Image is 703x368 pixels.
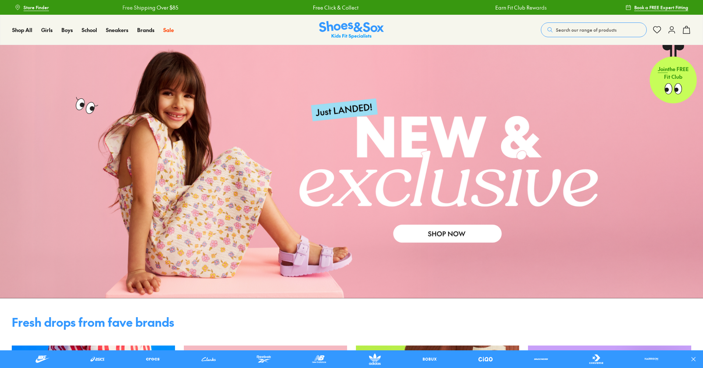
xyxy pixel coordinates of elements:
[163,26,174,34] span: Sale
[41,26,53,34] a: Girls
[493,4,544,11] a: Earn Fit Club Rewards
[137,26,154,34] a: Brands
[82,26,97,34] span: School
[319,21,384,39] a: Shoes & Sox
[137,26,154,34] span: Brands
[658,65,668,73] span: Join
[650,59,697,87] p: the FREE Fit Club
[625,1,688,14] a: Book a FREE Expert Fitting
[61,26,73,34] span: Boys
[650,45,697,104] a: Jointhe FREE Fit Club
[556,27,617,33] span: Search our range of products
[541,22,647,37] button: Search our range of products
[24,4,49,11] span: Store Finder
[61,26,73,34] a: Boys
[41,26,53,34] span: Girls
[163,26,174,34] a: Sale
[15,1,49,14] a: Store Finder
[310,4,356,11] a: Free Click & Collect
[106,26,128,34] span: Sneakers
[319,21,384,39] img: SNS_Logo_Responsive.svg
[634,4,688,11] span: Book a FREE Expert Fitting
[106,26,128,34] a: Sneakers
[12,26,32,34] a: Shop All
[120,4,176,11] a: Free Shipping Over $85
[12,26,32,34] span: Shop All
[82,26,97,34] a: School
